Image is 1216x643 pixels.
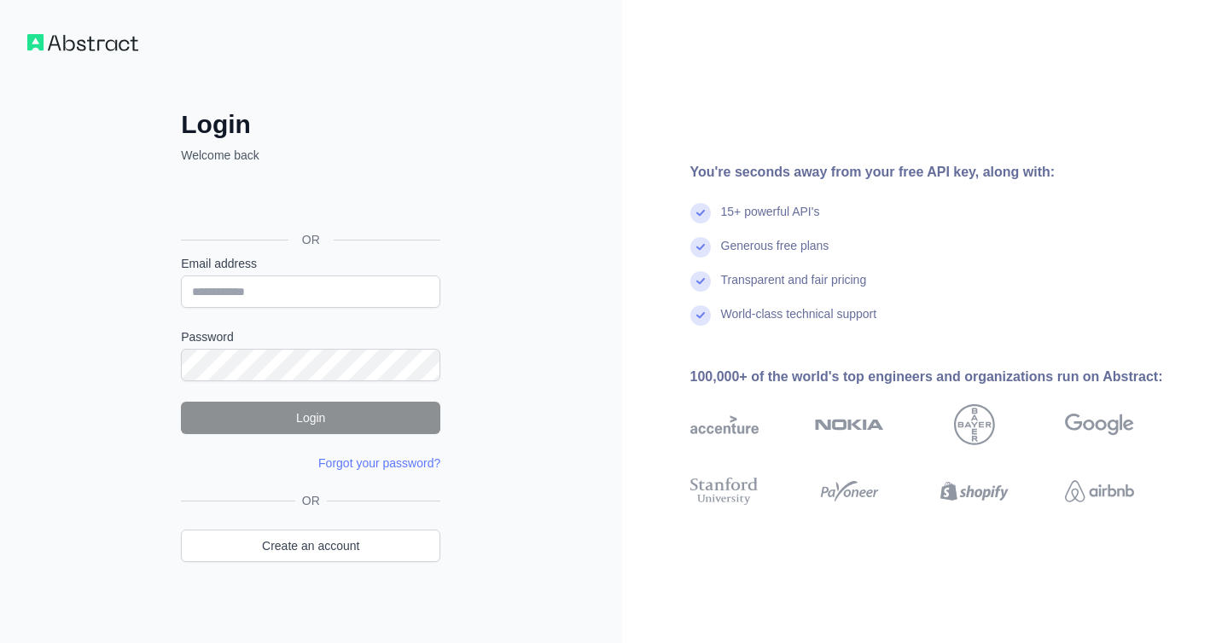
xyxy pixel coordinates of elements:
[940,474,1009,508] img: shopify
[181,402,440,434] button: Login
[690,305,711,326] img: check mark
[815,474,884,508] img: payoneer
[1065,474,1134,508] img: airbnb
[721,237,829,271] div: Generous free plans
[815,404,884,445] img: nokia
[318,456,440,470] a: Forgot your password?
[690,203,711,223] img: check mark
[181,109,440,140] h2: Login
[690,271,711,292] img: check mark
[721,305,877,339] div: World-class technical support
[181,530,440,562] a: Create an account
[690,237,711,258] img: check mark
[721,203,820,237] div: 15+ powerful API's
[690,162,1190,182] div: You're seconds away from your free API key, along with:
[1065,404,1134,445] img: google
[181,147,440,164] p: Welcome back
[690,404,759,445] img: accenture
[690,367,1190,387] div: 100,000+ of the world's top engineers and organizations run on Abstract:
[172,182,445,220] iframe: [Googleでログイン]ボタン
[690,474,759,508] img: stanford university
[295,492,327,509] span: OR
[27,34,138,51] img: Workflow
[288,231,334,248] span: OR
[954,404,995,445] img: bayer
[721,271,867,305] div: Transparent and fair pricing
[181,328,440,345] label: Password
[181,255,440,272] label: Email address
